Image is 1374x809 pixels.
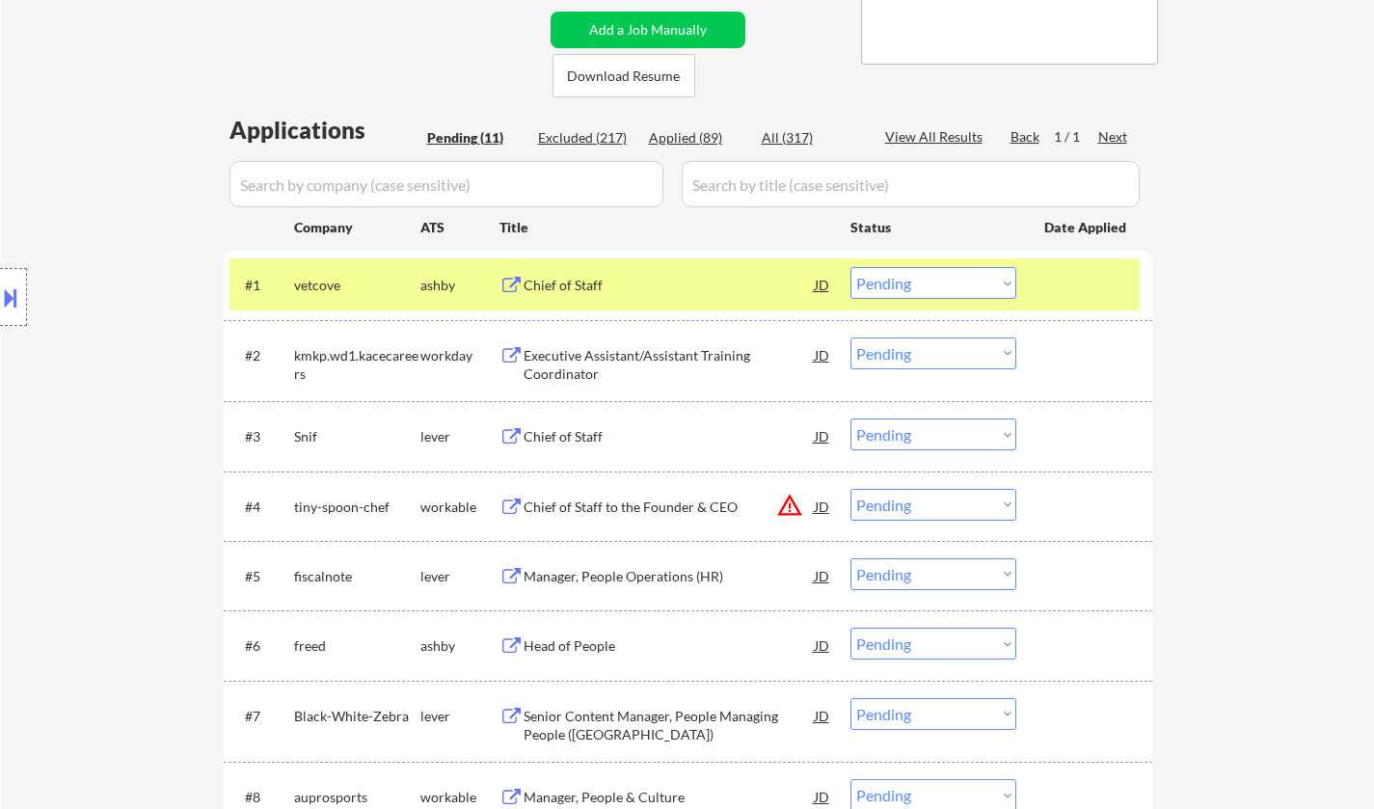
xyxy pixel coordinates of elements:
[1044,218,1129,237] div: Date Applied
[420,636,499,656] div: ashby
[1098,127,1129,147] div: Next
[420,788,499,807] div: workable
[245,707,279,726] div: #7
[420,276,499,295] div: ashby
[524,498,815,517] div: Chief of Staff to the Founder & CEO
[294,276,420,295] div: vetcove
[294,788,420,807] div: auprosports
[420,218,499,237] div: ATS
[813,418,832,453] div: JD
[420,427,499,446] div: lever
[427,128,524,148] div: Pending (11)
[850,209,1016,244] div: Status
[524,276,815,295] div: Chief of Staff
[813,628,832,662] div: JD
[524,346,815,384] div: Executive Assistant/Assistant Training Coordinator
[1054,127,1098,147] div: 1 / 1
[524,788,815,807] div: Manager, People & Culture
[813,489,832,524] div: JD
[813,698,832,733] div: JD
[1010,127,1041,147] div: Back
[245,636,279,656] div: #6
[499,218,832,237] div: Title
[813,558,832,593] div: JD
[229,161,663,207] input: Search by company (case sensitive)
[813,267,832,302] div: JD
[551,12,745,48] button: Add a Job Manually
[524,636,815,656] div: Head of People
[420,567,499,586] div: lever
[524,427,815,446] div: Chief of Staff
[294,427,420,446] div: Snif
[538,128,634,148] div: Excluded (217)
[294,498,420,517] div: tiny-spoon-chef
[245,788,279,807] div: #8
[294,707,420,726] div: Black-White-Zebra
[524,567,815,586] div: Manager, People Operations (HR)
[245,498,279,517] div: #4
[885,127,988,147] div: View All Results
[552,54,695,97] button: Download Resume
[776,492,803,519] button: warning_amber
[420,707,499,726] div: lever
[524,707,815,744] div: Senior Content Manager, People Managing People ([GEOGRAPHIC_DATA])
[649,128,745,148] div: Applied (89)
[294,346,420,384] div: kmkp.wd1.kacecareers
[294,218,420,237] div: Company
[420,498,499,517] div: workable
[762,128,858,148] div: All (317)
[294,567,420,586] div: fiscalnote
[682,161,1140,207] input: Search by title (case sensitive)
[813,337,832,372] div: JD
[294,636,420,656] div: freed
[245,567,279,586] div: #5
[420,346,499,365] div: workday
